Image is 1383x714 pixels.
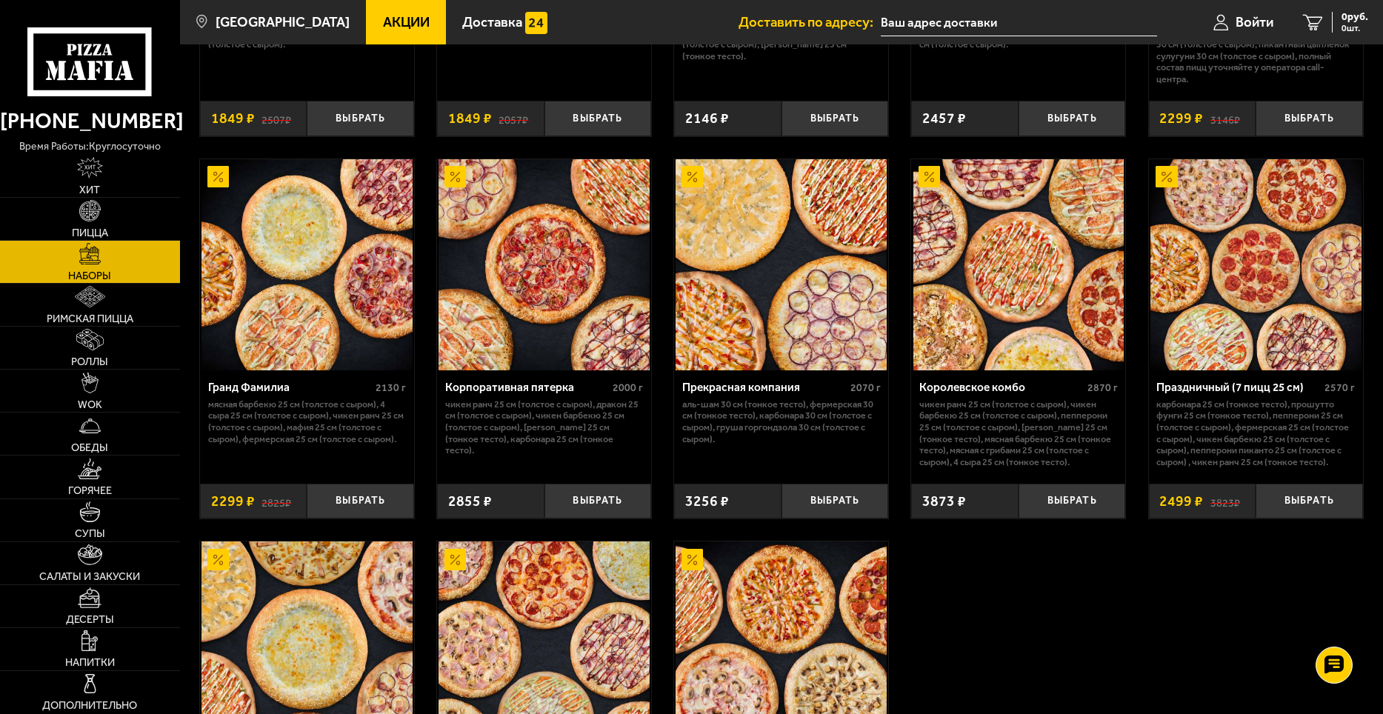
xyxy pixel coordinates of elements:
[208,398,407,444] p: Мясная Барбекю 25 см (толстое с сыром), 4 сыра 25 см (толстое с сыром), Чикен Ранч 25 см (толстое...
[376,381,406,394] span: 2130 г
[1156,381,1321,395] div: Праздничный (7 пицц 25 см)
[66,614,114,624] span: Десерты
[681,549,703,570] img: Акционный
[544,101,652,136] button: Выбрать
[1156,166,1177,187] img: Акционный
[1150,159,1362,370] img: Праздничный (7 пицц 25 см)
[307,101,414,136] button: Выбрать
[525,12,547,33] img: 15daf4d41897b9f0e9f617042186c801.svg
[307,484,414,519] button: Выбрать
[1159,111,1203,125] span: 2299 ₽
[919,398,1118,467] p: Чикен Ранч 25 см (толстое с сыром), Чикен Барбекю 25 см (толстое с сыром), Пепперони 25 см (толст...
[448,111,492,125] span: 1849 ₽
[71,442,108,453] span: Обеды
[42,700,137,710] span: Дополнительно
[782,484,889,519] button: Выбрать
[1210,494,1240,508] s: 3823 ₽
[47,313,133,324] span: Римская пицца
[78,399,102,410] span: WOK
[261,494,291,508] s: 2825 ₽
[685,111,729,125] span: 2146 ₽
[200,159,414,370] a: АкционныйГранд Фамилиа
[383,16,430,30] span: Акции
[79,184,100,195] span: Хит
[201,159,413,370] img: Гранд Фамилиа
[1236,16,1273,30] span: Войти
[1342,12,1368,22] span: 0 руб.
[68,485,112,496] span: Горячее
[68,270,111,281] span: Наборы
[1159,494,1203,508] span: 2499 ₽
[850,381,881,394] span: 2070 г
[1156,398,1355,467] p: Карбонара 25 см (тонкое тесто), Прошутто Фунги 25 см (тонкое тесто), Пепперони 25 см (толстое с с...
[261,111,291,125] s: 2507 ₽
[216,16,350,30] span: [GEOGRAPHIC_DATA]
[444,166,466,187] img: Акционный
[72,227,108,238] span: Пицца
[681,166,703,187] img: Акционный
[881,9,1157,36] input: Ваш адрес доставки
[1156,16,1355,84] p: Карбонара 30 см (толстое с сыром), Прошутто Фунги 30 см (толстое с сыром), [PERSON_NAME] 30 см (т...
[1342,24,1368,33] span: 0 шт.
[65,657,115,667] span: Напитки
[922,111,966,125] span: 2457 ₽
[1087,381,1118,394] span: 2870 г
[462,16,522,30] span: Доставка
[682,381,847,395] div: Прекрасная компания
[782,101,889,136] button: Выбрать
[1256,101,1363,136] button: Выбрать
[922,494,966,508] span: 3873 ₽
[444,549,466,570] img: Акционный
[499,111,528,125] s: 2057 ₽
[445,398,644,456] p: Чикен Ранч 25 см (толстое с сыром), Дракон 25 см (толстое с сыром), Чикен Барбекю 25 см (толстое ...
[919,166,940,187] img: Акционный
[439,159,650,370] img: Корпоративная пятерка
[913,159,1124,370] img: Королевское комбо
[911,159,1125,370] a: АкционныйКоролевское комбо
[207,166,229,187] img: Акционный
[1210,111,1240,125] s: 3146 ₽
[1149,159,1363,370] a: АкционныйПраздничный (7 пицц 25 см)
[682,398,881,444] p: Аль-Шам 30 см (тонкое тесто), Фермерская 30 см (тонкое тесто), Карбонара 30 см (толстое с сыром),...
[676,159,887,370] img: Прекрасная компания
[437,159,651,370] a: АкционныйКорпоративная пятерка
[71,356,108,367] span: Роллы
[1019,484,1126,519] button: Выбрать
[208,381,373,395] div: Гранд Фамилиа
[739,16,881,30] span: Доставить по адресу:
[448,494,492,508] span: 2855 ₽
[75,528,105,538] span: Супы
[919,381,1084,395] div: Королевское комбо
[1256,484,1363,519] button: Выбрать
[613,381,643,394] span: 2000 г
[685,494,729,508] span: 3256 ₽
[1324,381,1355,394] span: 2570 г
[211,111,255,125] span: 1849 ₽
[1019,101,1126,136] button: Выбрать
[207,549,229,570] img: Акционный
[445,381,610,395] div: Корпоративная пятерка
[544,484,652,519] button: Выбрать
[39,571,140,581] span: Салаты и закуски
[211,494,255,508] span: 2299 ₽
[674,159,888,370] a: АкционныйПрекрасная компания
